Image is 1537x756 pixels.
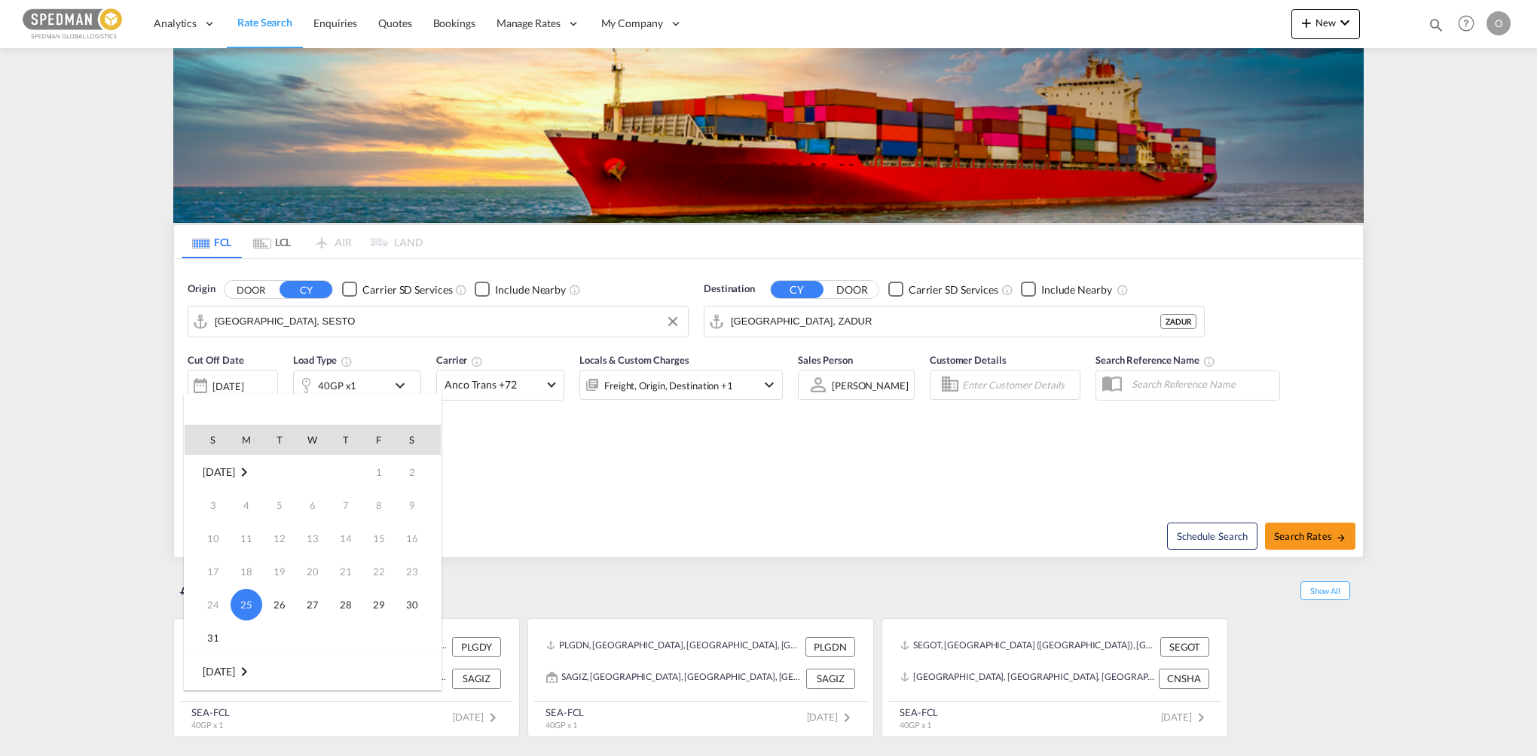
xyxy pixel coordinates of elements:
td: Friday August 29 2025 [362,588,396,621]
span: 28 [331,590,361,620]
td: Saturday August 2 2025 [396,456,441,489]
td: Wednesday August 27 2025 [296,588,329,621]
td: Monday August 18 2025 [230,555,263,588]
td: Wednesday August 13 2025 [296,522,329,555]
td: Tuesday August 26 2025 [263,588,296,621]
td: Tuesday August 19 2025 [263,555,296,588]
td: Saturday August 16 2025 [396,522,441,555]
tr: Week 5 [185,588,441,621]
td: September 2025 [185,655,441,689]
td: Thursday August 14 2025 [329,522,362,555]
td: Monday August 4 2025 [230,489,263,522]
td: Saturday August 9 2025 [396,489,441,522]
td: Saturday August 23 2025 [396,555,441,588]
td: Monday August 11 2025 [230,522,263,555]
tr: Week 2 [185,489,441,522]
td: Sunday August 10 2025 [185,522,230,555]
td: Wednesday August 20 2025 [296,555,329,588]
tr: Week undefined [185,655,441,689]
th: F [362,425,396,455]
td: Thursday August 21 2025 [329,555,362,588]
td: Tuesday August 12 2025 [263,522,296,555]
tr: Week 4 [185,555,441,588]
td: Friday August 1 2025 [362,456,396,489]
th: W [296,425,329,455]
th: T [329,425,362,455]
span: [DATE] [203,465,235,478]
tr: Week 6 [185,621,441,655]
td: Friday August 22 2025 [362,555,396,588]
td: Friday August 15 2025 [362,522,396,555]
span: 26 [264,590,295,620]
md-calendar: Calendar [185,425,441,690]
span: 30 [397,590,427,620]
th: S [396,425,441,455]
span: 31 [198,623,228,653]
td: Sunday August 31 2025 [185,621,230,655]
td: Thursday August 7 2025 [329,489,362,522]
span: 25 [231,589,262,620]
th: S [185,425,230,455]
span: 29 [364,590,394,620]
tr: Week 3 [185,522,441,555]
td: Wednesday August 6 2025 [296,489,329,522]
td: Sunday August 24 2025 [185,588,230,621]
th: M [230,425,263,455]
span: 27 [298,590,328,620]
td: Friday August 8 2025 [362,489,396,522]
td: Saturday August 30 2025 [396,588,441,621]
td: Thursday August 28 2025 [329,588,362,621]
td: August 2025 [185,456,296,489]
td: Tuesday August 5 2025 [263,489,296,522]
span: [DATE] [203,665,235,678]
td: Sunday August 3 2025 [185,489,230,522]
tr: Week 1 [185,456,441,489]
td: Monday August 25 2025 [230,588,263,621]
td: Sunday August 17 2025 [185,555,230,588]
th: T [263,425,296,455]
